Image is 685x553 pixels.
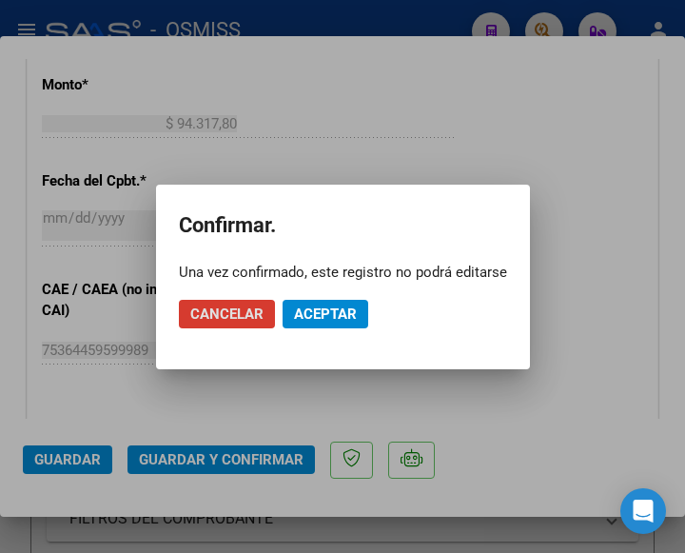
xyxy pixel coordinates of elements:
button: Aceptar [283,300,368,328]
button: Cancelar [179,300,275,328]
span: Cancelar [190,306,264,323]
div: Una vez confirmado, este registro no podrá editarse [179,263,507,282]
h2: Confirmar. [179,207,507,244]
div: Open Intercom Messenger [620,488,666,534]
span: Aceptar [294,306,357,323]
